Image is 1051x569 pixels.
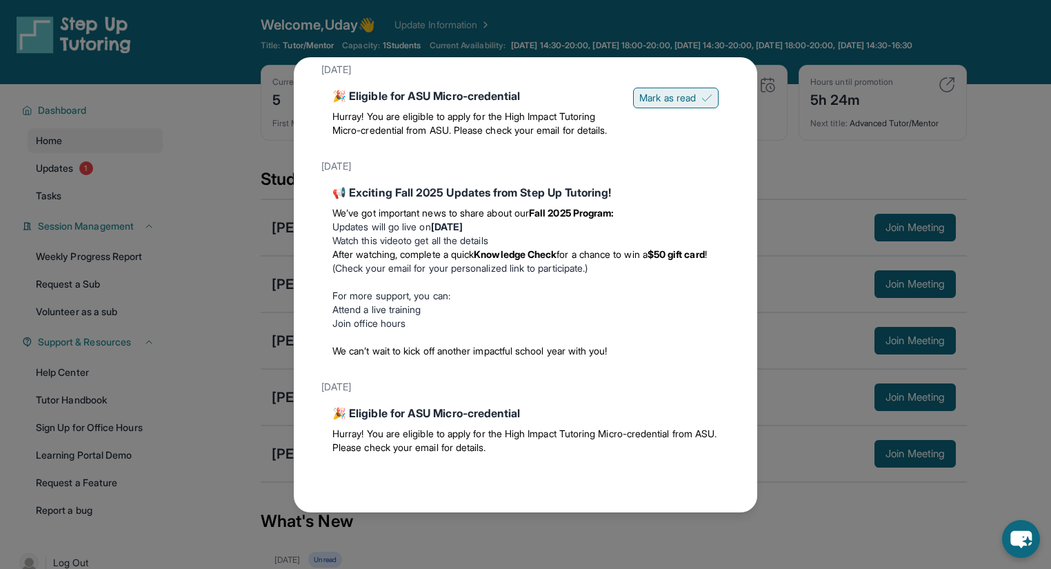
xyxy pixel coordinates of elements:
span: for a chance to win a [557,248,647,260]
button: chat-button [1002,520,1040,558]
div: [DATE] [321,375,730,399]
span: We’ve got important news to share about our [332,207,529,219]
strong: [DATE] [431,221,463,232]
span: Hurray! You are eligible to apply for the High Impact Tutoring Micro-credential from ASU. Please ... [332,110,607,136]
strong: $50 gift card [648,248,705,260]
li: Updates will go live on [332,220,719,234]
div: [DATE] [321,57,730,82]
a: Attend a live training [332,303,421,315]
div: 🎉 Eligible for ASU Micro-credential [332,88,622,104]
img: Mark as read [701,92,712,103]
div: [DATE] [321,154,730,179]
span: Hurray! You are eligible to apply for the High Impact Tutoring Micro-credential from ASU. Please ... [332,428,717,453]
div: 🎉 Eligible for ASU Micro-credential [332,405,719,421]
span: We can’t wait to kick off another impactful school year with you! [332,345,608,357]
span: Mark as read [639,91,696,105]
a: Watch this video [332,234,403,246]
div: 📢 Exciting Fall 2025 Updates from Step Up Tutoring! [332,184,719,201]
button: Mark as read [633,88,719,108]
strong: Knowledge Check [474,248,557,260]
li: to get all the details [332,234,719,248]
strong: Fall 2025 Program: [529,207,614,219]
a: Join office hours [332,317,406,329]
span: After watching, complete a quick [332,248,474,260]
p: For more support, you can: [332,289,719,303]
li: (Check your email for your personalized link to participate.) [332,248,719,275]
span: ! [705,248,707,260]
